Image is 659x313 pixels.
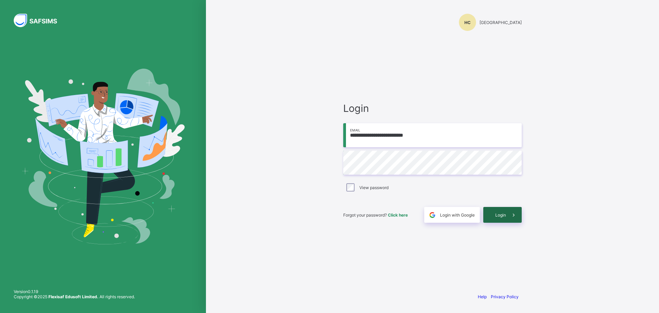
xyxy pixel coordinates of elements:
span: [GEOGRAPHIC_DATA] [479,20,522,25]
a: Privacy Policy [491,294,519,299]
span: Login [495,212,506,218]
img: SAFSIMS Logo [14,14,65,27]
span: HC [464,20,471,25]
strong: Flexisaf Edusoft Limited. [48,294,99,299]
span: Login [343,102,522,114]
span: Version 0.1.19 [14,289,135,294]
label: View password [359,185,389,190]
img: Hero Image [21,69,185,244]
img: google.396cfc9801f0270233282035f929180a.svg [428,211,436,219]
span: Forgot your password? [343,212,408,218]
span: Copyright © 2025 All rights reserved. [14,294,135,299]
a: Help [478,294,487,299]
span: Login with Google [440,212,475,218]
a: Click here [388,212,408,218]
